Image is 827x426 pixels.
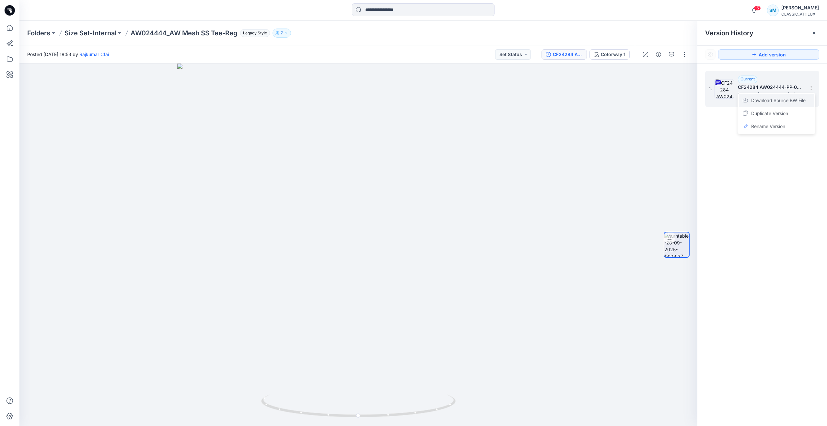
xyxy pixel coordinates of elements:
img: CF24284 AW024444-PP-08-22-25-WORK FILE [715,79,734,99]
button: Legacy Style [238,29,270,38]
img: turntable-20-09-2025-13:23:27 [664,232,689,257]
button: Details [653,49,664,60]
div: CF24284 AW024444-PP-08-22-25-WORK FILE [553,51,583,58]
div: CLASSIC_ATHLUX [781,12,819,17]
span: Posted [DATE] 18:53 by [27,51,109,58]
span: Duplicate Version [751,110,788,117]
span: Download Source BW File [751,97,806,104]
span: Current [740,77,755,81]
button: Colorway 1 [589,49,630,60]
button: 7 [273,29,291,38]
button: Show Hidden Versions [705,49,716,60]
button: Close [811,30,817,36]
button: CF24284 AW024444-PP-08-22-25-WORK FILE [542,49,587,60]
p: 7 [281,30,283,37]
h5: CF24284 AW024444-PP-08-22-25-WORK FILE [738,83,803,91]
span: Posted by: Rajkumar Cfai [738,91,803,98]
button: Add version [718,49,819,60]
span: Rename Version [751,123,785,130]
div: [PERSON_NAME] [781,4,819,12]
p: AW024444_AW Mesh SS Tee-Reg [131,29,238,38]
a: Rajkumar Cfai [79,52,109,57]
span: 15 [754,6,761,11]
a: Folders [27,29,50,38]
a: Size Set-Internal [64,29,116,38]
div: Colorway 1 [601,51,625,58]
span: Legacy Style [240,29,270,37]
div: SM [767,5,779,16]
span: 1. [709,86,712,92]
span: Version History [705,29,753,37]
